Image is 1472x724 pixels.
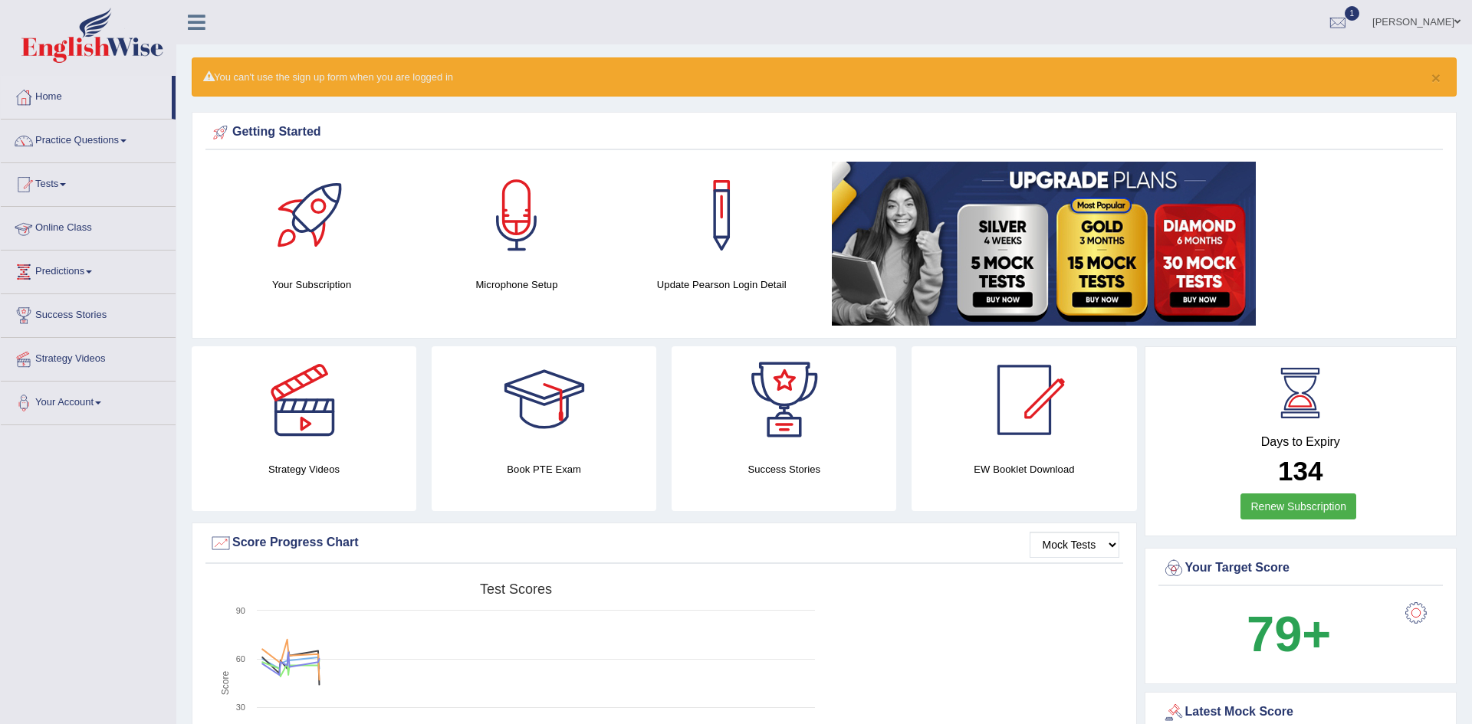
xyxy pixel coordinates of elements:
b: 79+ [1247,606,1331,662]
div: Latest Mock Score [1162,701,1440,724]
a: Home [1,76,172,114]
div: Your Target Score [1162,557,1440,580]
text: 90 [236,606,245,615]
h4: Update Pearson Login Detail [627,277,816,293]
a: Online Class [1,207,176,245]
text: 60 [236,654,245,663]
div: Score Progress Chart [209,532,1119,555]
tspan: Score [220,671,231,696]
img: small5.jpg [832,162,1256,326]
text: 30 [236,703,245,712]
div: You can't use the sign up form when you are logged in [192,57,1457,97]
a: Your Account [1,382,176,420]
button: × [1431,70,1441,86]
a: Practice Questions [1,120,176,158]
a: Renew Subscription [1240,493,1356,519]
h4: EW Booklet Download [912,461,1136,477]
b: 134 [1278,456,1322,486]
h4: Your Subscription [217,277,406,293]
span: 1 [1345,6,1360,21]
h4: Book PTE Exam [432,461,656,477]
a: Predictions [1,251,176,289]
h4: Days to Expiry [1162,435,1440,449]
h4: Success Stories [672,461,896,477]
div: Getting Started [209,121,1439,144]
a: Strategy Videos [1,338,176,376]
tspan: Test scores [480,581,552,597]
h4: Microphone Setup [422,277,611,293]
a: Success Stories [1,294,176,333]
h4: Strategy Videos [192,461,416,477]
a: Tests [1,163,176,201]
